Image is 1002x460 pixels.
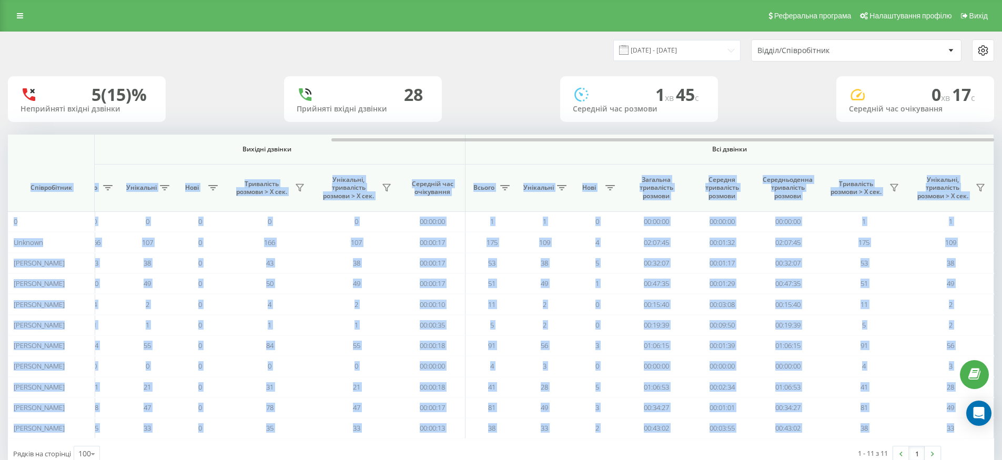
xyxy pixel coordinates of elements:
[400,356,465,376] td: 00:00:00
[146,320,149,330] span: 1
[676,83,699,106] span: 45
[861,423,868,433] span: 38
[488,300,495,309] span: 11
[595,300,599,309] span: 0
[408,180,457,196] span: Середній час очікування
[14,217,17,226] span: 0
[14,320,65,330] span: [PERSON_NAME]
[689,335,755,356] td: 00:01:39
[862,217,866,226] span: 1
[268,320,271,330] span: 1
[490,361,494,371] span: 4
[623,335,689,356] td: 01:06:15
[947,403,954,412] span: 49
[595,423,599,433] span: 2
[623,418,689,438] td: 00:43:02
[655,83,676,106] span: 1
[755,211,821,232] td: 00:00:00
[353,258,360,268] span: 38
[355,320,358,330] span: 1
[400,315,465,335] td: 00:00:35
[400,232,465,252] td: 00:00:17
[539,238,550,247] span: 109
[266,341,274,350] span: 84
[78,448,91,459] div: 100
[689,232,755,252] td: 00:01:32
[595,238,599,247] span: 4
[488,258,495,268] span: 53
[689,377,755,397] td: 00:02:34
[595,320,599,330] span: 0
[488,279,495,288] span: 51
[14,382,65,392] span: [PERSON_NAME]
[595,403,599,412] span: 3
[268,217,271,226] span: 0
[126,183,157,192] span: Унікальні
[297,105,429,114] div: Прийняті вхідні дзвінки
[266,279,274,288] span: 50
[849,105,981,114] div: Середній час очікування
[755,273,821,294] td: 00:47:35
[14,258,65,268] span: [PERSON_NAME]
[623,232,689,252] td: 02:07:45
[179,183,205,192] span: Нові
[14,279,65,288] span: [PERSON_NAME]
[488,403,495,412] span: 81
[142,238,153,247] span: 107
[92,85,147,105] div: 5 (15)%
[949,320,953,330] span: 2
[318,176,379,200] span: Унікальні, тривалість розмови > Х сек.
[861,279,868,288] span: 51
[689,397,755,418] td: 00:01:01
[264,238,275,247] span: 166
[755,418,821,438] td: 00:43:02
[400,211,465,232] td: 00:00:00
[93,145,441,154] span: Вихідні дзвінки
[266,382,274,392] span: 31
[14,300,65,309] span: [PERSON_NAME]
[523,183,554,192] span: Унікальні
[947,341,954,350] span: 56
[490,320,494,330] span: 5
[353,403,360,412] span: 47
[861,382,868,392] span: 41
[949,361,953,371] span: 3
[543,320,546,330] span: 2
[353,341,360,350] span: 55
[198,361,202,371] span: 0
[947,423,954,433] span: 33
[146,217,149,226] span: 0
[595,361,599,371] span: 0
[665,92,676,104] span: хв
[541,279,548,288] span: 49
[932,83,952,106] span: 0
[947,382,954,392] span: 28
[268,300,271,309] span: 4
[623,273,689,294] td: 00:47:35
[355,300,358,309] span: 2
[400,418,465,438] td: 00:00:13
[623,397,689,418] td: 00:34:27
[198,341,202,350] span: 0
[14,403,65,412] span: [PERSON_NAME]
[947,258,954,268] span: 38
[541,341,548,350] span: 56
[93,300,97,309] span: 4
[861,300,868,309] span: 11
[400,273,465,294] td: 00:00:17
[14,238,43,247] span: Unknown
[144,279,151,288] span: 49
[353,423,360,433] span: 33
[862,320,866,330] span: 5
[198,238,202,247] span: 0
[755,356,821,376] td: 00:00:00
[755,253,821,273] td: 00:32:07
[400,335,465,356] td: 00:00:18
[198,382,202,392] span: 0
[858,448,888,458] div: 1 - 11 з 11
[947,279,954,288] span: 49
[763,176,813,200] span: Середньоденна тривалість розмови
[755,397,821,418] td: 00:34:27
[400,397,465,418] td: 00:00:17
[623,377,689,397] td: 01:06:53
